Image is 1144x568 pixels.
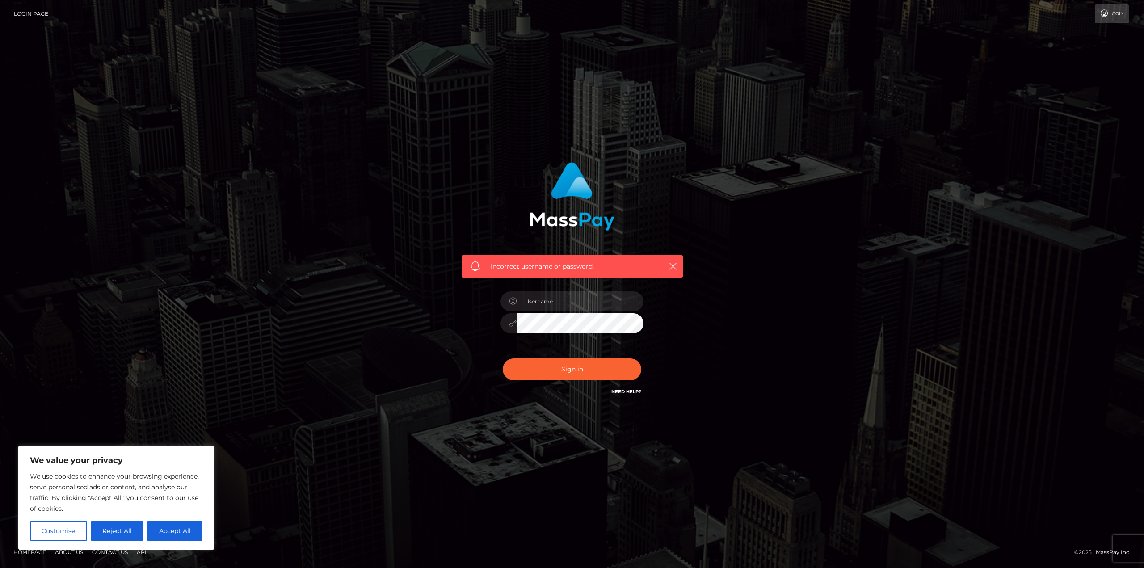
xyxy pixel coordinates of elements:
p: We use cookies to enhance your browsing experience, serve personalised ads or content, and analys... [30,471,202,514]
button: Sign in [503,358,641,380]
img: MassPay Login [530,162,614,231]
a: Need Help? [611,389,641,395]
button: Reject All [91,521,144,541]
a: API [133,545,150,559]
input: Username... [517,291,643,311]
div: We value your privacy [18,446,214,550]
a: Login Page [14,4,48,23]
a: Contact Us [88,545,131,559]
p: We value your privacy [30,455,202,466]
button: Accept All [147,521,202,541]
div: © 2025 , MassPay Inc. [1074,547,1137,557]
span: Incorrect username or password. [491,262,654,271]
a: Login [1095,4,1129,23]
a: Homepage [10,545,50,559]
button: Customise [30,521,87,541]
a: About Us [51,545,87,559]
